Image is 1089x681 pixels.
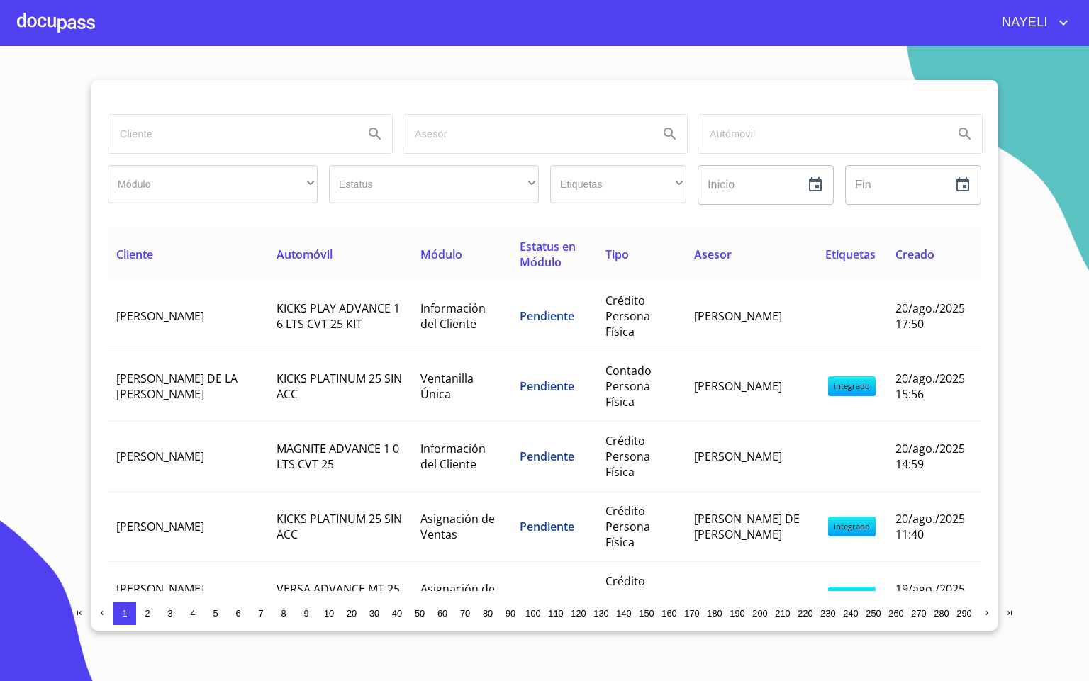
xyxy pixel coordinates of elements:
[403,115,647,153] input: search
[653,117,687,151] button: Search
[116,308,204,324] span: [PERSON_NAME]
[116,581,204,612] span: [PERSON_NAME] [PERSON_NAME]
[571,608,586,619] span: 120
[235,608,240,619] span: 6
[817,602,839,625] button: 230
[661,608,676,619] span: 160
[250,602,272,625] button: 7
[895,581,965,612] span: 19/ago./2025 17:06
[544,602,567,625] button: 110
[454,602,476,625] button: 70
[956,608,971,619] span: 290
[499,602,522,625] button: 90
[420,441,486,472] span: Información del Cliente
[420,581,495,612] span: Asignación de Ventas
[303,608,308,619] span: 9
[122,608,127,619] span: 1
[548,608,563,619] span: 110
[895,371,965,402] span: 20/ago./2025 15:56
[258,608,263,619] span: 7
[843,608,858,619] span: 240
[862,602,885,625] button: 250
[369,608,379,619] span: 30
[694,511,800,542] span: [PERSON_NAME] DE [PERSON_NAME]
[295,602,318,625] button: 9
[684,608,699,619] span: 170
[520,378,574,394] span: Pendiente
[113,602,136,625] button: 1
[694,589,782,604] span: [PERSON_NAME]
[991,11,1055,34] span: NAYELI
[885,602,907,625] button: 260
[605,363,652,410] span: Contado Persona Física
[181,602,204,625] button: 4
[991,11,1072,34] button: account of current user
[227,602,250,625] button: 6
[605,247,629,262] span: Tipo
[281,608,286,619] span: 8
[520,519,574,534] span: Pendiente
[934,608,949,619] span: 280
[136,602,159,625] button: 2
[363,602,386,625] button: 30
[605,503,650,550] span: Crédito Persona Física
[145,608,150,619] span: 2
[593,608,608,619] span: 130
[907,602,930,625] button: 270
[116,449,204,464] span: [PERSON_NAME]
[930,602,953,625] button: 280
[948,117,982,151] button: Search
[272,602,295,625] button: 8
[828,376,876,396] span: integrado
[730,608,744,619] span: 190
[108,115,352,153] input: search
[277,300,400,332] span: KICKS PLAY ADVANCE 1 6 LTS CVT 25 KIT
[420,511,495,542] span: Asignación de Ventas
[116,247,153,262] span: Cliente
[520,308,574,324] span: Pendiente
[895,247,934,262] span: Creado
[794,602,817,625] button: 220
[605,573,650,620] span: Crédito Persona Física
[408,602,431,625] button: 50
[752,608,767,619] span: 200
[431,602,454,625] button: 60
[895,300,965,332] span: 20/ago./2025 17:50
[525,608,540,619] span: 100
[420,300,486,332] span: Información del Cliente
[694,247,732,262] span: Asesor
[953,602,976,625] button: 290
[277,247,333,262] span: Automóvil
[358,117,392,151] button: Search
[698,115,942,153] input: search
[749,602,771,625] button: 200
[340,602,363,625] button: 20
[506,608,515,619] span: 90
[483,608,493,619] span: 80
[277,511,402,542] span: KICKS PLATINUM 25 SIN ACC
[895,441,965,472] span: 20/ago./2025 14:59
[116,519,204,534] span: [PERSON_NAME]
[437,608,447,619] span: 60
[895,511,965,542] span: 20/ago./2025 11:40
[775,608,790,619] span: 210
[703,602,726,625] button: 180
[520,239,576,270] span: Estatus en Módulo
[866,608,881,619] span: 250
[550,165,686,203] div: ​
[681,602,703,625] button: 170
[520,589,574,604] span: Pendiente
[616,608,631,619] span: 140
[605,433,650,480] span: Crédito Persona Física
[415,608,425,619] span: 50
[167,608,172,619] span: 3
[277,441,399,472] span: MAGNITE ADVANCE 1 0 LTS CVT 25
[392,608,402,619] span: 40
[828,587,876,607] span: integrado
[520,449,574,464] span: Pendiente
[639,608,654,619] span: 150
[658,602,681,625] button: 160
[635,602,658,625] button: 150
[159,602,181,625] button: 3
[888,608,903,619] span: 260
